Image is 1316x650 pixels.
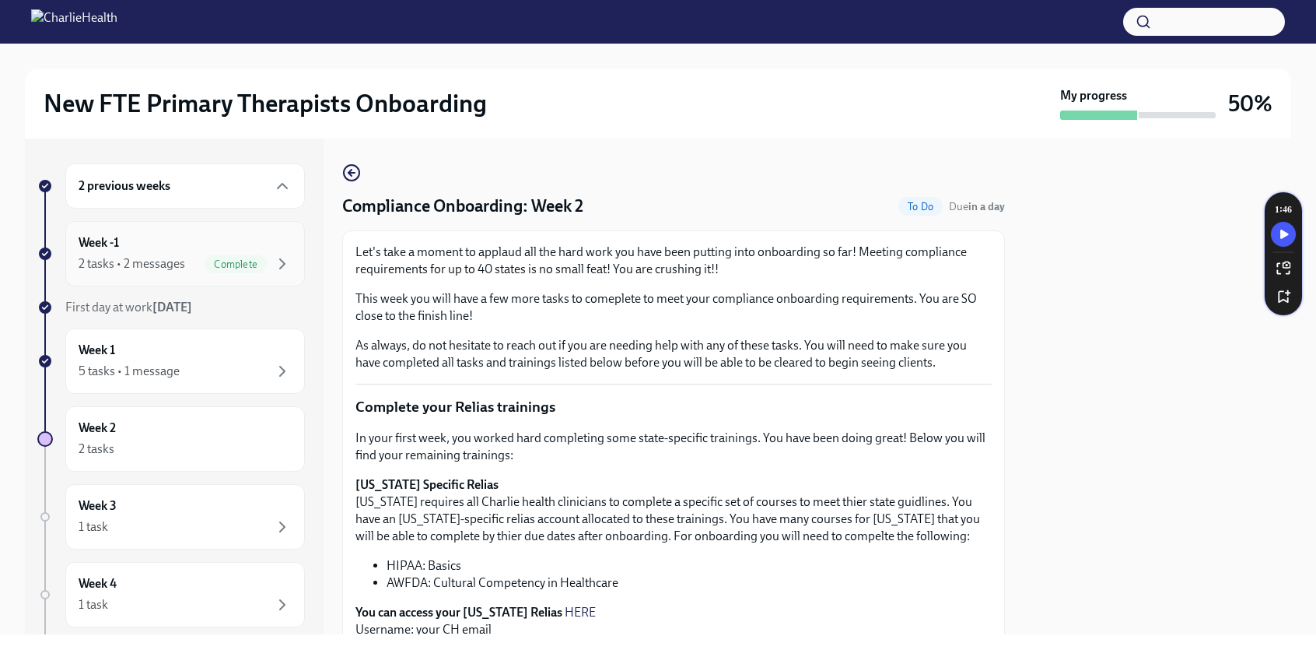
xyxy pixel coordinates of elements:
span: First day at work [65,300,192,314]
div: 5 tasks • 1 message [79,363,180,380]
a: HERE [565,605,596,620]
li: HIPAA: Basics [387,557,992,574]
a: Week 22 tasks [37,406,305,472]
h2: New FTE Primary Therapists Onboarding [44,88,487,119]
strong: [DATE] [152,300,192,314]
strong: in a day [968,200,1005,213]
h6: Week -1 [79,234,119,251]
p: [US_STATE] requires all Charlie health clinicians to complete a specific set of courses to meet t... [355,476,992,545]
div: 2 tasks • 2 messages [79,255,185,272]
p: Complete your Relias trainings [355,397,992,417]
strong: [US_STATE] Specific Relias [355,477,499,492]
p: This week you will have a few more tasks to comeplete to meet your compliance onboarding requirem... [355,290,992,325]
div: 2 previous weeks [65,163,305,209]
span: September 20th, 2025 10:00 [949,199,1005,214]
h6: Week 4 [79,575,117,592]
span: Complete [205,258,267,270]
div: 2 tasks [79,441,114,458]
h6: Week 1 [79,342,115,359]
span: To Do [898,201,943,213]
h6: Week 3 [79,497,117,515]
h6: 2 previous weeks [79,177,170,195]
p: Let's take a moment to applaud all the hard work you have been putting into onboarding so far! Me... [355,244,992,278]
div: 1 task [79,518,108,536]
a: Week 15 tasks • 1 message [37,329,305,394]
strong: You can access your [US_STATE] Relias [355,605,562,620]
p: In your first week, you worked hard completing some state-specific trainings. You have been doing... [355,430,992,464]
img: CharlieHealth [31,9,117,34]
span: Due [949,200,1005,213]
div: 1 task [79,596,108,613]
a: Week 31 task [37,484,305,550]
h4: Compliance Onboarding: Week 2 [342,195,583,218]
h3: 50% [1228,90,1272,118]
a: Week 41 task [37,562,305,627]
li: AWFDA: Cultural Competency in Healthcare [387,574,992,592]
a: Week -12 tasks • 2 messagesComplete [37,221,305,286]
strong: My progress [1060,87,1127,104]
p: As always, do not hesitate to reach out if you are needing help with any of these tasks. You will... [355,337,992,371]
h6: Week 2 [79,420,116,437]
a: First day at work[DATE] [37,299,305,316]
